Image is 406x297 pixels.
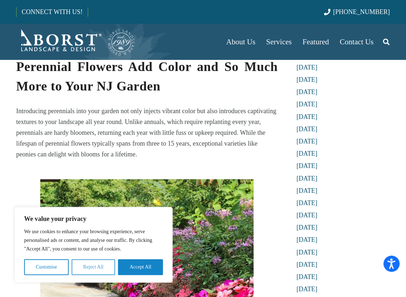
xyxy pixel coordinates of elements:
a: [DATE] [296,273,317,280]
a: [DATE] [296,285,317,293]
span: Contact Us [340,37,374,46]
a: [DATE] [296,162,317,169]
a: Search [379,33,393,51]
a: [DATE] [296,199,317,207]
a: Contact Us [334,24,379,60]
span: Featured [302,37,329,46]
a: [DATE] [296,224,317,231]
span: About Us [226,37,255,46]
button: Reject All [72,259,115,275]
a: [DATE] [296,150,317,157]
span: [PHONE_NUMBER] [333,8,390,15]
a: [DATE] [296,113,317,120]
a: About Us [221,24,261,60]
a: Services [261,24,297,60]
a: Featured [297,24,334,60]
a: [DATE] [296,249,317,256]
a: [DATE] [296,236,317,243]
button: Customise [24,259,69,275]
p: Introducing perennials into your garden not only injects vibrant color but also introduces captiv... [16,106,278,160]
a: [PHONE_NUMBER] [324,8,390,15]
a: [DATE] [296,261,317,268]
button: Accept All [118,259,163,275]
a: [DATE] [296,138,317,145]
a: [DATE] [296,175,317,182]
span: Services [266,37,292,46]
a: [DATE] [296,212,317,219]
a: [DATE] [296,88,317,96]
p: We use cookies to enhance your browsing experience, serve personalised ads or content, and analys... [24,227,163,253]
a: CONNECT WITH US! [17,3,87,21]
a: [DATE] [296,187,317,194]
a: Borst-Logo [16,27,136,56]
a: [DATE] [296,76,317,83]
a: [DATE] [296,101,317,108]
a: [DATE] [296,64,317,71]
a: [DATE] [296,125,317,133]
p: We value your privacy [24,214,163,223]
